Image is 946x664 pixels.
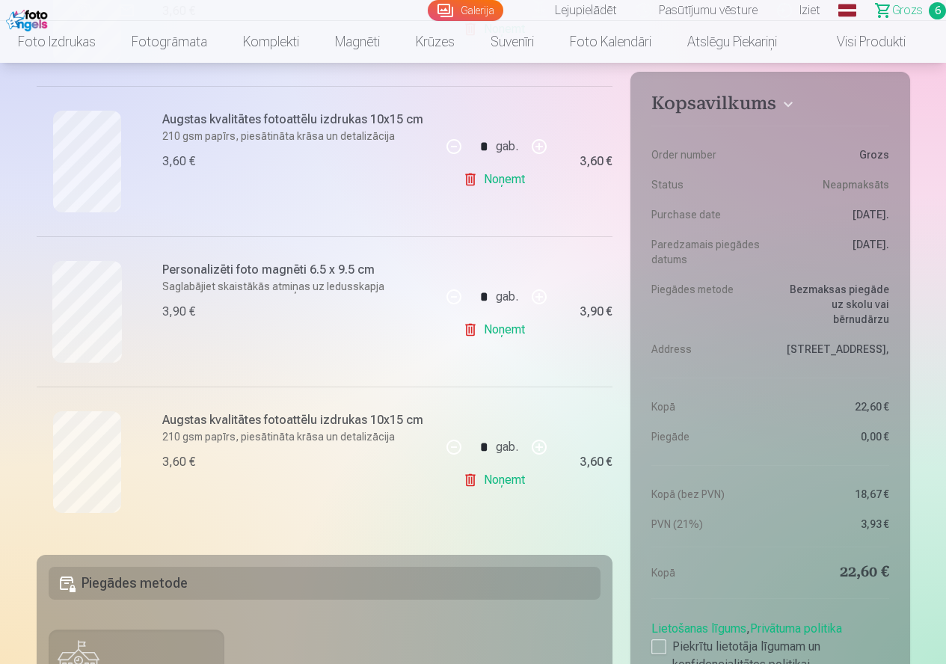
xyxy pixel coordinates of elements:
[496,129,518,165] div: gab.
[114,21,225,63] a: Fotogrāmata
[651,621,746,636] a: Lietošanas līgums
[778,342,889,357] dd: [STREET_ADDRESS],
[778,207,889,222] dd: [DATE].
[651,93,888,120] button: Kopsavilkums
[651,282,763,327] dt: Piegādes metode
[463,315,531,345] a: Noņemt
[651,487,763,502] dt: Kopā (bez PVN)
[49,567,601,600] h5: Piegādes metode
[651,207,763,222] dt: Purchase date
[6,6,52,31] img: /fa1
[778,147,889,162] dd: Grozs
[778,487,889,502] dd: 18,67 €
[778,517,889,532] dd: 3,93 €
[162,453,195,471] div: 3,60 €
[580,307,612,316] div: 3,90 €
[778,399,889,414] dd: 22,60 €
[651,342,763,357] dt: Address
[651,562,763,583] dt: Kopā
[778,562,889,583] dd: 22,60 €
[651,237,763,267] dt: Paredzamais piegādes datums
[823,177,889,192] span: Neapmaksāts
[651,399,763,414] dt: Kopā
[580,157,612,166] div: 3,60 €
[795,21,924,63] a: Visi produkti
[778,429,889,444] dd: 0,00 €
[162,429,432,444] p: 210 gsm papīrs, piesātināta krāsa un detalizācija
[398,21,473,63] a: Krūzes
[162,111,432,129] h6: Augstas kvalitātes fotoattēlu izdrukas 10x15 cm
[496,429,518,465] div: gab.
[892,1,923,19] span: Grozs
[651,147,763,162] dt: Order number
[162,153,195,170] div: 3,60 €
[463,465,531,495] a: Noņemt
[225,21,317,63] a: Komplekti
[929,2,946,19] span: 6
[669,21,795,63] a: Atslēgu piekariņi
[473,21,552,63] a: Suvenīri
[750,621,842,636] a: Privātuma politika
[162,129,432,144] p: 210 gsm papīrs, piesātināta krāsa un detalizācija
[651,429,763,444] dt: Piegāde
[162,261,432,279] h6: Personalizēti foto magnēti 6.5 x 9.5 cm
[463,165,531,194] a: Noņemt
[162,303,195,321] div: 3,90 €
[162,279,432,294] p: Saglabājiet skaistākās atmiņas uz ledusskapja
[580,458,612,467] div: 3,60 €
[651,177,763,192] dt: Status
[552,21,669,63] a: Foto kalendāri
[162,411,432,429] h6: Augstas kvalitātes fotoattēlu izdrukas 10x15 cm
[651,517,763,532] dt: PVN (21%)
[778,237,889,267] dd: [DATE].
[496,279,518,315] div: gab.
[778,282,889,327] dd: Bezmaksas piegāde uz skolu vai bērnudārzu
[317,21,398,63] a: Magnēti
